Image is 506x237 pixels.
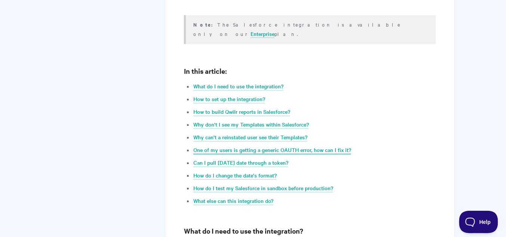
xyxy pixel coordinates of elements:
a: How to set up the integration? [193,95,265,104]
strong: Note: [193,21,217,28]
a: How do I change the date's format? [193,172,277,180]
h3: What do I need to use the integration? [184,226,436,237]
h3: In this article: [184,66,436,77]
a: What do I need to use the integration? [193,83,283,91]
a: How do I test my Salesforce in sandbox before production? [193,185,333,193]
a: Why can't a reinstated user see their Templates? [193,134,307,142]
a: Enterprise [251,30,275,38]
iframe: Toggle Customer Support [459,211,499,233]
a: Why don't I see my Templates within Salesforce? [193,121,309,129]
a: One of my users is getting a generic OAUTH error, how can I fix it? [193,146,351,155]
p: The Salesforce integration is available only on our plan. [193,20,426,38]
a: What else can this integration do? [193,197,273,206]
a: Can I pull [DATE] date through a token? [193,159,288,167]
a: How to build Qwilr reports in Salesforce? [193,108,290,116]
